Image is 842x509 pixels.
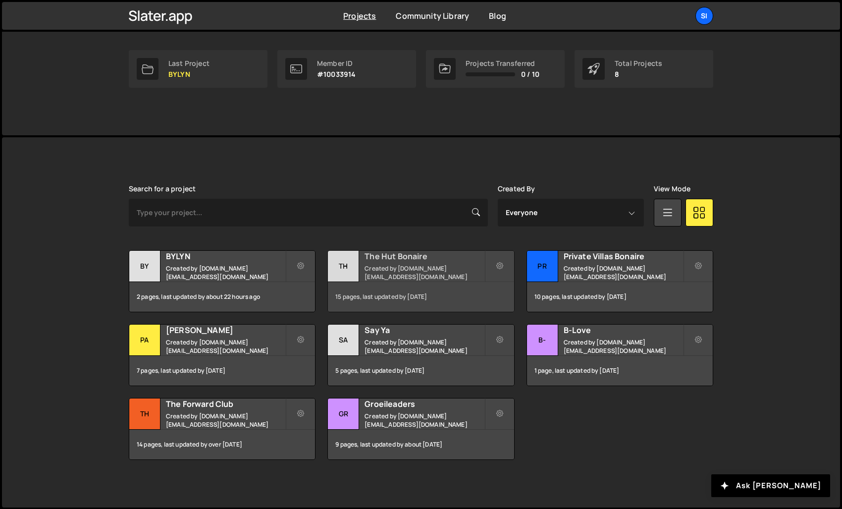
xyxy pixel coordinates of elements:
h2: Groeileaders [365,398,484,409]
h2: Say Ya [365,325,484,336]
a: Blog [489,10,506,21]
div: 7 pages, last updated by [DATE] [129,356,315,386]
a: Si [695,7,713,25]
p: #10033914 [317,70,356,78]
a: Sa Say Ya Created by [DOMAIN_NAME][EMAIL_ADDRESS][DOMAIN_NAME] 5 pages, last updated by [DATE] [327,324,514,386]
label: Search for a project [129,185,196,193]
div: Pa [129,325,160,356]
div: Last Project [168,59,210,67]
a: Pa [PERSON_NAME] Created by [DOMAIN_NAME][EMAIL_ADDRESS][DOMAIN_NAME] 7 pages, last updated by [D... [129,324,316,386]
a: Community Library [396,10,469,21]
div: 2 pages, last updated by about 22 hours ago [129,282,315,312]
span: 0 / 10 [521,70,539,78]
h2: B-Love [564,325,683,336]
small: Created by [DOMAIN_NAME][EMAIL_ADDRESS][DOMAIN_NAME] [166,338,285,355]
div: 1 page, last updated by [DATE] [527,356,713,386]
small: Created by [DOMAIN_NAME][EMAIL_ADDRESS][DOMAIN_NAME] [365,264,484,281]
small: Created by [DOMAIN_NAME][EMAIL_ADDRESS][DOMAIN_NAME] [166,412,285,429]
div: 5 pages, last updated by [DATE] [328,356,514,386]
div: Pr [527,251,558,282]
a: Gr Groeileaders Created by [DOMAIN_NAME][EMAIL_ADDRESS][DOMAIN_NAME] 9 pages, last updated by abo... [327,398,514,460]
label: Created By [498,185,535,193]
a: Last Project BYLYN [129,50,267,88]
p: 8 [615,70,662,78]
div: Projects Transferred [466,59,539,67]
small: Created by [DOMAIN_NAME][EMAIL_ADDRESS][DOMAIN_NAME] [365,412,484,429]
a: Th The Forward Club Created by [DOMAIN_NAME][EMAIL_ADDRESS][DOMAIN_NAME] 14 pages, last updated b... [129,398,316,460]
label: View Mode [654,185,690,193]
div: Th [129,398,160,430]
small: Created by [DOMAIN_NAME][EMAIL_ADDRESS][DOMAIN_NAME] [365,338,484,355]
div: Th [328,251,359,282]
button: Ask [PERSON_NAME] [711,474,830,497]
div: Total Projects [615,59,662,67]
a: Th The Hut Bonaire Created by [DOMAIN_NAME][EMAIL_ADDRESS][DOMAIN_NAME] 15 pages, last updated by... [327,250,514,312]
h2: Private Villas Bonaire [564,251,683,262]
a: BY BYLYN Created by [DOMAIN_NAME][EMAIL_ADDRESS][DOMAIN_NAME] 2 pages, last updated by about 22 h... [129,250,316,312]
div: BY [129,251,160,282]
div: Gr [328,398,359,430]
div: 10 pages, last updated by [DATE] [527,282,713,312]
div: 15 pages, last updated by [DATE] [328,282,514,312]
div: 14 pages, last updated by over [DATE] [129,430,315,459]
h2: The Forward Club [166,398,285,409]
div: 9 pages, last updated by about [DATE] [328,430,514,459]
h2: The Hut Bonaire [365,251,484,262]
div: B- [527,325,558,356]
small: Created by [DOMAIN_NAME][EMAIL_ADDRESS][DOMAIN_NAME] [166,264,285,281]
h2: BYLYN [166,251,285,262]
a: B- B-Love Created by [DOMAIN_NAME][EMAIL_ADDRESS][DOMAIN_NAME] 1 page, last updated by [DATE] [526,324,713,386]
a: Pr Private Villas Bonaire Created by [DOMAIN_NAME][EMAIL_ADDRESS][DOMAIN_NAME] 10 pages, last upd... [526,250,713,312]
a: Projects [343,10,376,21]
h2: [PERSON_NAME] [166,325,285,336]
small: Created by [DOMAIN_NAME][EMAIL_ADDRESS][DOMAIN_NAME] [564,264,683,281]
input: Type your project... [129,199,488,226]
p: BYLYN [168,70,210,78]
div: Member ID [317,59,356,67]
small: Created by [DOMAIN_NAME][EMAIL_ADDRESS][DOMAIN_NAME] [564,338,683,355]
div: Sa [328,325,359,356]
